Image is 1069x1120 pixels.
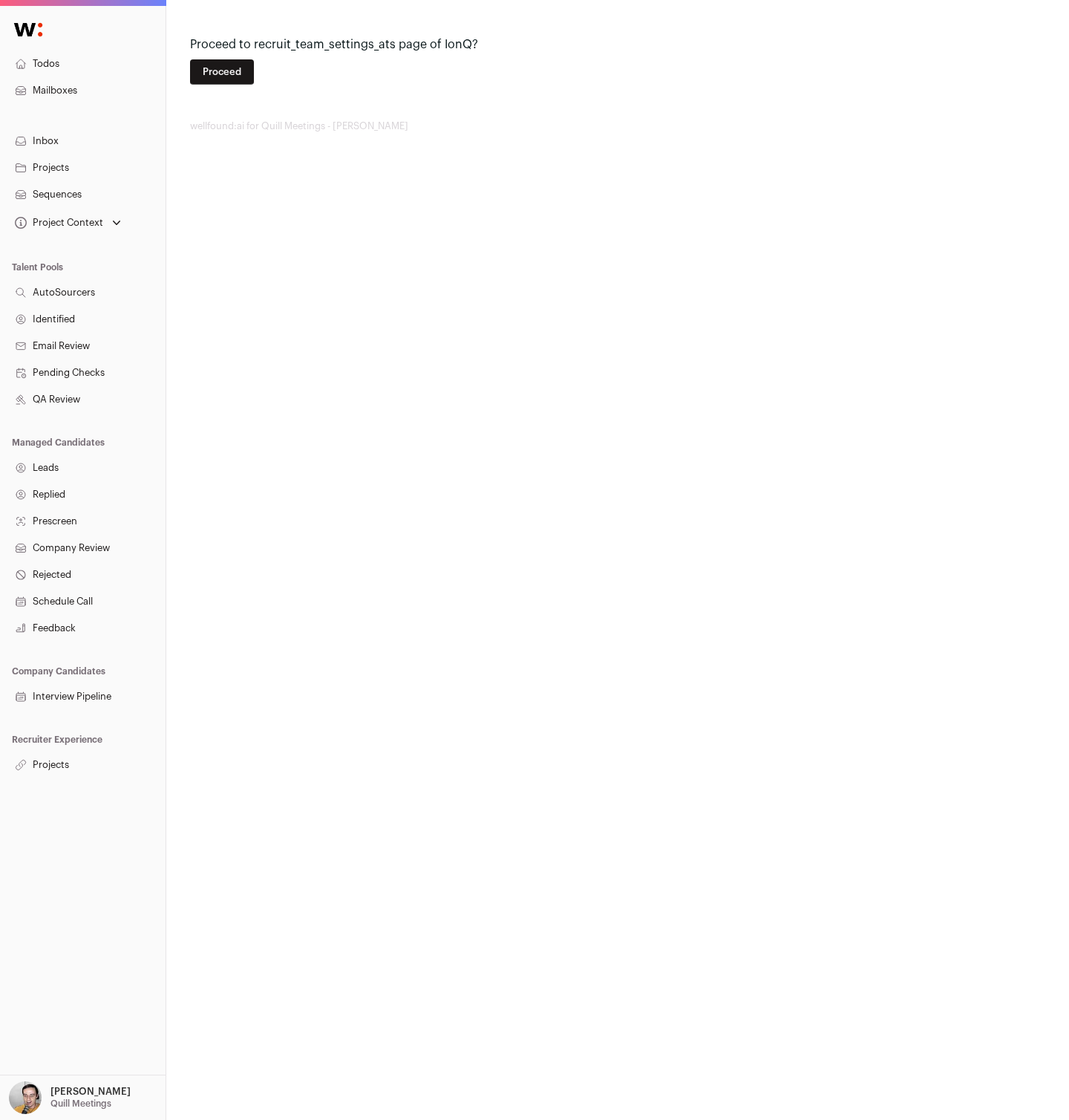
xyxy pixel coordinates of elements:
button: Proceed [190,59,254,85]
footer: wellfound:ai for Quill Meetings - [PERSON_NAME] [190,120,1045,132]
img: Wellfound [6,15,50,45]
img: 144000-medium_jpg [9,1081,42,1114]
button: Open dropdown [6,1081,134,1114]
button: Open dropdown [12,212,124,233]
p: Quill Meetings [50,1098,111,1110]
div: Project Context [12,217,103,229]
p: [PERSON_NAME] [50,1086,131,1098]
